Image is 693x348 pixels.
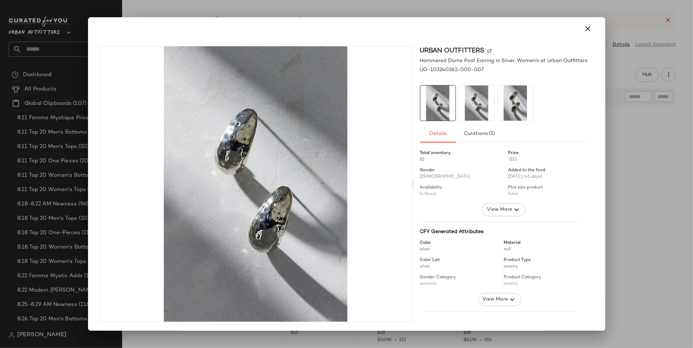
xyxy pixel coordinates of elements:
button: View More [482,203,525,216]
span: Details [429,131,447,137]
img: 103240362_007_b [459,85,494,121]
div: CFY Generated Attributes [420,228,579,236]
span: Curations [463,131,495,137]
span: (5) [488,131,495,137]
span: Hammered Dome Post Earring in Silver, Women's at Urban Outfitters [420,57,588,65]
button: View More [478,293,521,306]
img: 103240362_007_b2 [498,85,533,121]
span: View More [486,205,512,214]
img: svg%3e [488,49,492,53]
img: 103240362_007_b [100,46,412,322]
span: UO-103240362-000-007 [420,66,484,74]
span: Urban Outfitters [420,46,485,56]
span: View More [482,295,508,304]
img: 103240362_007_b [420,85,456,121]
